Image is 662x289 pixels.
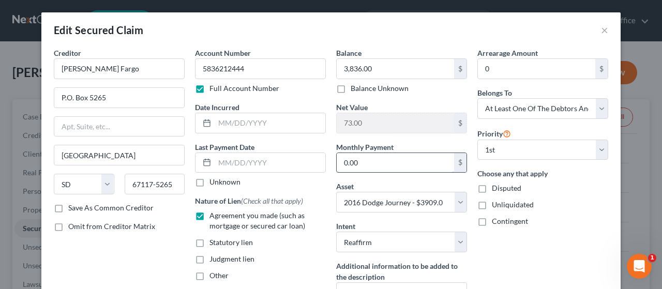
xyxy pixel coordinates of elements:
[601,24,608,36] button: ×
[209,83,279,94] label: Full Account Number
[209,177,240,187] label: Unknown
[336,261,467,282] label: Additional information to be added to the description
[336,221,355,232] label: Intent
[54,58,185,79] input: Search creditor by name...
[477,88,512,97] span: Belongs To
[492,184,521,192] span: Disputed
[595,59,608,79] div: $
[336,182,354,191] span: Asset
[68,203,154,213] label: Save As Common Creditor
[648,254,656,262] span: 1
[454,113,467,133] div: $
[477,127,511,140] label: Priority
[241,196,303,205] span: (Check all that apply)
[477,48,538,58] label: Arrearage Amount
[54,23,143,37] div: Edit Secured Claim
[195,58,326,79] input: --
[492,217,528,225] span: Contingent
[337,113,454,133] input: 0.00
[454,59,467,79] div: $
[125,174,185,194] input: Enter zip...
[54,49,81,57] span: Creditor
[195,102,239,113] label: Date Incurred
[68,222,155,231] span: Omit from Creditor Matrix
[209,211,305,230] span: Agreement you made (such as mortgage or secured car loan)
[337,59,454,79] input: 0.00
[454,153,467,173] div: $
[477,168,608,179] label: Choose any that apply
[478,59,595,79] input: 0.00
[627,254,652,279] iframe: Intercom live chat
[492,200,534,209] span: Unliquidated
[215,153,325,173] input: MM/DD/YYYY
[351,83,409,94] label: Balance Unknown
[195,48,251,58] label: Account Number
[54,117,184,136] input: Apt, Suite, etc...
[209,238,253,247] span: Statutory lien
[209,271,229,280] span: Other
[195,142,254,153] label: Last Payment Date
[336,48,362,58] label: Balance
[215,113,325,133] input: MM/DD/YYYY
[209,254,254,263] span: Judgment lien
[337,153,454,173] input: 0.00
[336,102,368,113] label: Net Value
[54,88,184,108] input: Enter address...
[54,145,184,165] input: Enter city...
[336,142,394,153] label: Monthly Payment
[195,195,303,206] label: Nature of Lien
